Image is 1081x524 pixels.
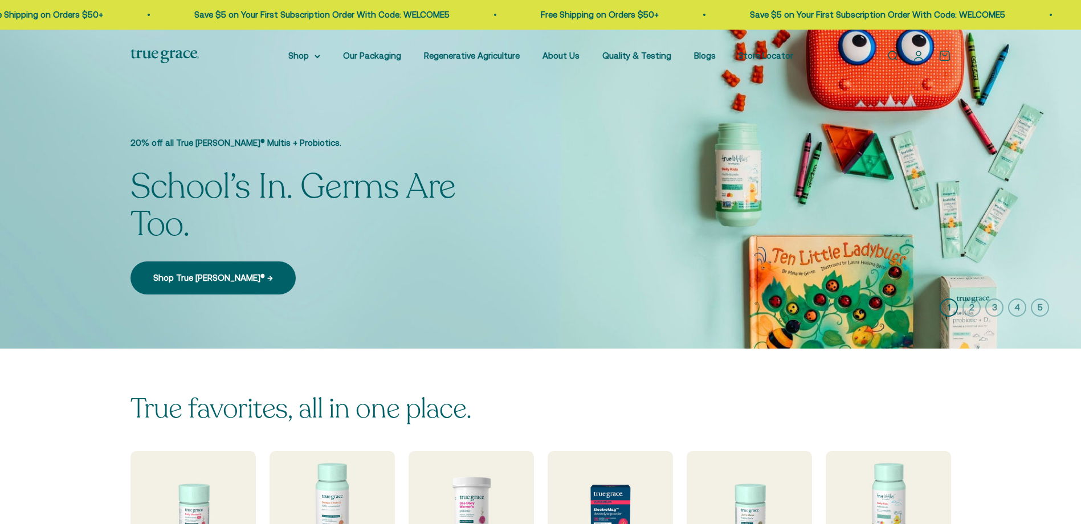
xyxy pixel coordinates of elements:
[288,49,320,63] summary: Shop
[537,10,655,19] a: Free Shipping on Orders $50+
[985,298,1004,317] button: 3
[130,261,296,294] a: Shop True [PERSON_NAME]® →
[130,390,472,427] split-lines: True favorites, all in one place.
[739,51,793,60] a: Store Locator
[130,163,456,248] split-lines: School’s In. Germs Are Too.
[130,136,507,150] p: 20% off all True [PERSON_NAME]® Multis + Probiotics.
[1031,298,1049,317] button: 5
[602,51,671,60] a: Quality & Testing
[940,298,958,317] button: 1
[694,51,716,60] a: Blogs
[542,51,580,60] a: About Us
[1008,298,1026,317] button: 4
[424,51,520,60] a: Regenerative Agriculture
[746,8,1001,22] p: Save $5 on Your First Subscription Order With Code: WELCOME5
[190,8,446,22] p: Save $5 on Your First Subscription Order With Code: WELCOME5
[962,298,981,317] button: 2
[343,51,401,60] a: Our Packaging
